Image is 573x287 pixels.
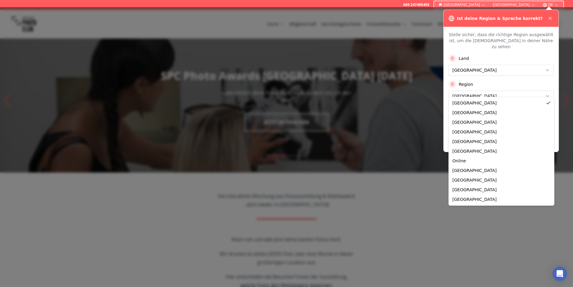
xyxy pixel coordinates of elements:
span: [GEOGRAPHIC_DATA] [452,178,497,182]
span: [GEOGRAPHIC_DATA] [452,110,497,115]
span: [GEOGRAPHIC_DATA] [452,129,497,134]
span: [GEOGRAPHIC_DATA] [452,101,497,105]
span: [GEOGRAPHIC_DATA] [452,149,497,154]
span: [GEOGRAPHIC_DATA] [452,168,497,173]
span: [GEOGRAPHIC_DATA] [452,197,497,202]
span: [GEOGRAPHIC_DATA] [452,120,497,125]
span: Online [452,158,466,163]
span: [GEOGRAPHIC_DATA] [452,187,497,192]
span: [GEOGRAPHIC_DATA] [452,139,497,144]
